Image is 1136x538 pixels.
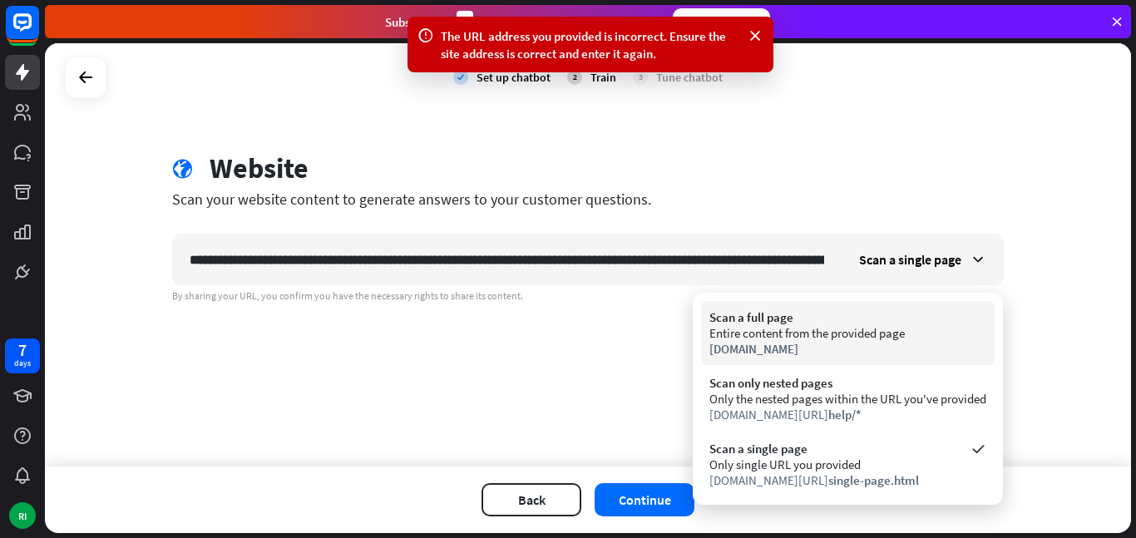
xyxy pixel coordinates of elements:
div: The URL address you provided is incorrect. Ensure the site address is correct and enter it again. [441,27,740,62]
div: By sharing your URL, you confirm you have the necessary rights to share its content. [172,289,1004,303]
i: check [453,70,468,85]
div: Scan a full page [709,309,986,325]
div: days [14,358,31,369]
button: Continue [595,483,694,516]
span: help/* [828,407,862,422]
i: globe [172,159,193,180]
div: Tune chatbot [656,70,723,85]
div: 3 [633,70,648,85]
div: RI [9,502,36,529]
div: 2 [567,70,582,85]
a: 7 days [5,338,40,373]
div: Only the nested pages within the URL you've provided [709,391,986,407]
div: Train [590,70,616,85]
div: Subscribe now [673,8,770,35]
div: [DOMAIN_NAME][URL] [709,472,986,488]
span: [DOMAIN_NAME] [709,341,798,357]
div: [DOMAIN_NAME][URL] [709,407,986,422]
button: Open LiveChat chat widget [13,7,63,57]
div: Set up chatbot [477,70,551,85]
div: Only single URL you provided [709,457,986,472]
span: single-page.html [828,472,919,488]
div: Entire content from the provided page [709,325,986,341]
span: Scan a single page [859,251,961,268]
div: Scan a single page [709,441,986,457]
div: Website [210,151,309,185]
div: Subscribe in days to get your first month for $1 [385,11,659,33]
button: Back [482,483,581,516]
div: Scan only nested pages [709,375,986,391]
div: 3 [457,11,473,33]
div: 7 [18,343,27,358]
div: Scan your website content to generate answers to your customer questions. [172,190,1004,209]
